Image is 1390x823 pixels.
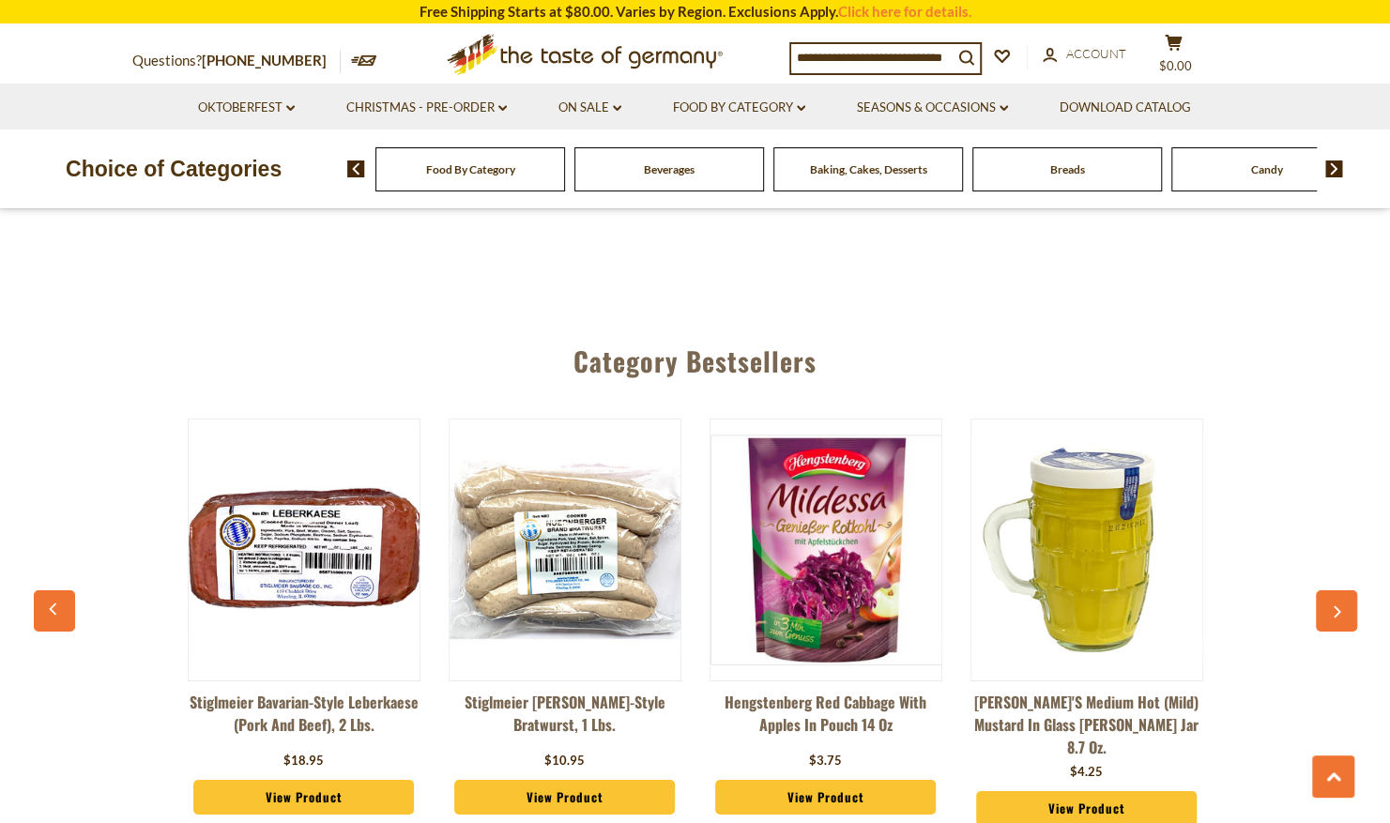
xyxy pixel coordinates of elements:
[838,3,971,20] a: Click here for details.
[810,162,927,176] a: Baking, Cakes, Desserts
[970,691,1203,758] a: [PERSON_NAME]'s Medium Hot (Mild) Mustard in Glass [PERSON_NAME] Jar 8.7 oz.
[132,49,341,73] p: Questions?
[710,434,941,665] img: Hengstenberg Red Cabbage with Apples in Pouch 14 oz
[809,752,842,770] div: $3.75
[558,98,621,118] a: On Sale
[1050,162,1085,176] a: Breads
[544,752,585,770] div: $10.95
[426,162,515,176] a: Food By Category
[644,162,695,176] a: Beverages
[857,98,1008,118] a: Seasons & Occasions
[346,98,507,118] a: Christmas - PRE-ORDER
[449,691,681,747] a: Stiglmeier [PERSON_NAME]-style Bratwurst, 1 lbs.
[188,691,420,747] a: Stiglmeier Bavarian-style Leberkaese (pork and beef), 2 lbs.
[347,160,365,177] img: previous arrow
[283,752,324,770] div: $18.95
[43,318,1348,395] div: Category Bestsellers
[1325,160,1343,177] img: next arrow
[1066,46,1126,61] span: Account
[715,780,937,815] a: View Product
[454,780,676,815] a: View Product
[1250,162,1282,176] a: Candy
[673,98,805,118] a: Food By Category
[1060,98,1191,118] a: Download Catalog
[971,434,1202,665] img: Erika's Medium Hot (Mild) Mustard in Glass Stein Jar 8.7 oz.
[198,98,295,118] a: Oktoberfest
[202,52,327,69] a: [PHONE_NUMBER]
[450,434,680,665] img: Stiglmeier Nuernberger-style Bratwurst, 1 lbs.
[1146,34,1202,81] button: $0.00
[193,780,415,815] a: View Product
[189,434,420,665] img: Stiglmeier Bavarian-style Leberkaese (pork and beef), 2 lbs.
[1043,44,1126,65] a: Account
[1159,58,1192,73] span: $0.00
[710,691,942,747] a: Hengstenberg Red Cabbage with Apples in Pouch 14 oz
[1070,763,1103,782] div: $4.25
